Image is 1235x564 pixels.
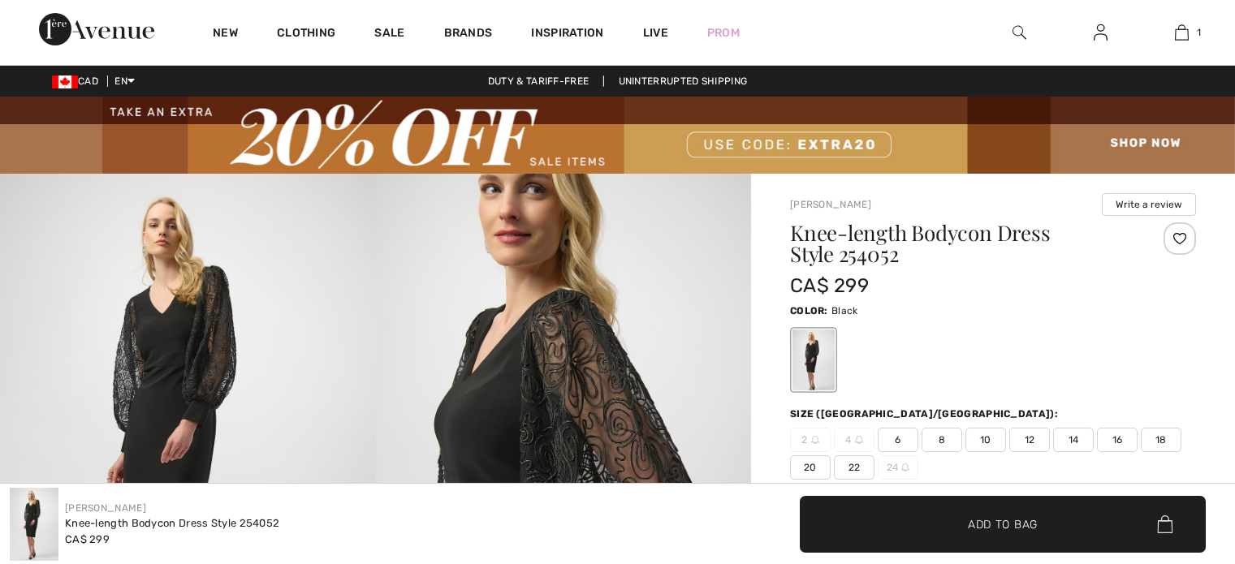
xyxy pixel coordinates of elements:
span: 16 [1097,428,1138,452]
a: New [213,26,238,43]
a: Clothing [277,26,335,43]
span: 12 [1009,428,1050,452]
a: Sign In [1081,23,1121,43]
a: Live [643,24,668,41]
span: CA$ 299 [790,274,869,297]
a: [PERSON_NAME] [790,199,871,210]
a: 1 [1142,23,1221,42]
span: 4 [834,428,874,452]
button: Write a review [1102,193,1196,216]
div: Black [792,329,835,390]
span: 14 [1053,428,1094,452]
a: Sale [374,26,404,43]
span: CA$ 299 [65,533,110,545]
span: Color: [790,305,828,316]
span: 6 [878,428,918,452]
img: Bag.svg [1157,515,1172,533]
span: 24 [878,455,918,480]
span: EN [114,75,135,87]
span: Add to Bag [968,515,1038,532]
span: 18 [1141,428,1181,452]
span: Inspiration [531,26,603,43]
span: CAD [52,75,105,87]
iframe: Opens a widget where you can find more information [1131,442,1219,483]
img: Canadian Dollar [52,75,78,88]
img: My Bag [1175,23,1189,42]
span: 10 [965,428,1006,452]
span: 22 [834,455,874,480]
a: Brands [444,26,493,43]
div: Knee-length Bodycon Dress Style 254052 [65,515,279,532]
span: 20 [790,455,831,480]
img: ring-m.svg [811,436,819,444]
span: 2 [790,428,831,452]
button: Add to Bag [800,496,1206,553]
img: ring-m.svg [901,463,909,471]
img: search the website [1013,23,1026,42]
a: [PERSON_NAME] [65,502,146,514]
span: 1 [1197,25,1201,40]
h1: Knee-length Bodycon Dress Style 254052 [790,222,1129,265]
img: 1ère Avenue [39,13,154,45]
img: ring-m.svg [855,436,863,444]
img: My Info [1094,23,1108,42]
a: Prom [707,24,740,41]
span: 8 [922,428,962,452]
img: Knee-Length Bodycon Dress Style 254052 [10,488,58,561]
span: Black [831,305,858,316]
div: Size ([GEOGRAPHIC_DATA]/[GEOGRAPHIC_DATA]): [790,407,1061,421]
